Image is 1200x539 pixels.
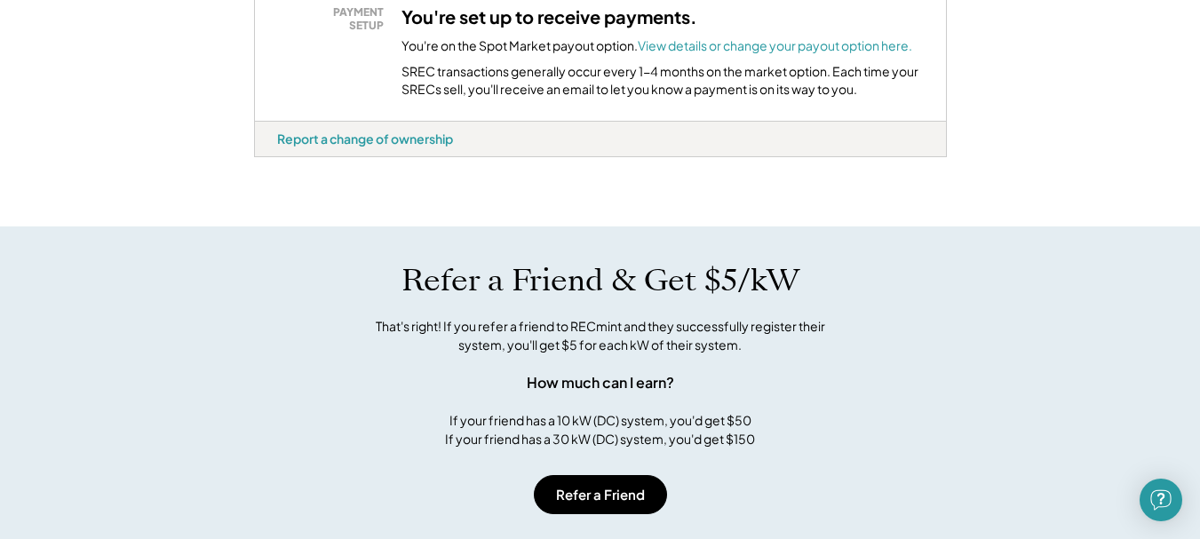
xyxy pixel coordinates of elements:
div: PAYMENT SETUP [286,5,384,33]
div: That's right! If you refer a friend to RECmint and they successfully register their system, you'l... [356,317,845,354]
h1: Refer a Friend & Get $5/kW [401,262,799,299]
div: If your friend has a 10 kW (DC) system, you'd get $50 If your friend has a 30 kW (DC) system, you... [445,411,755,448]
div: SREC transactions generally occur every 1-4 months on the market option. Each time your SRECs sel... [401,63,924,98]
div: You're on the Spot Market payout option. [401,37,912,55]
div: Open Intercom Messenger [1140,479,1182,521]
button: Refer a Friend [534,475,667,514]
div: Report a change of ownership [277,131,453,147]
div: 79khrvii - VA Distributed [254,157,311,164]
h3: You're set up to receive payments. [401,5,697,28]
a: View details or change your payout option here. [638,37,912,53]
div: How much can I earn? [527,372,674,393]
